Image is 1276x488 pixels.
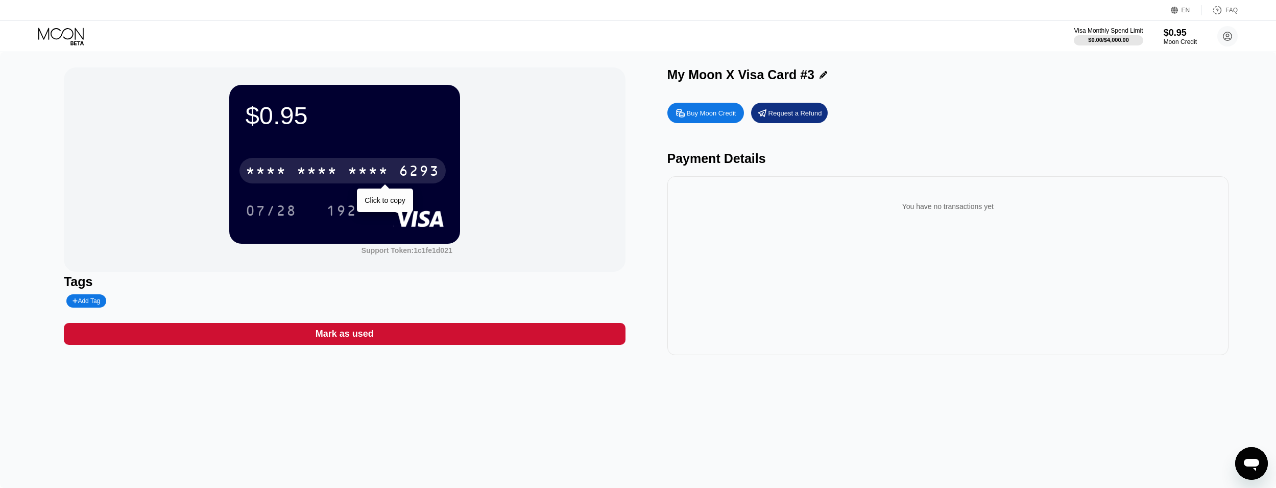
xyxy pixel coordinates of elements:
[246,204,297,220] div: 07/28
[399,164,440,180] div: 6293
[1225,7,1238,14] div: FAQ
[66,294,106,308] div: Add Tag
[667,67,815,82] div: My Moon X Visa Card #3
[365,196,405,204] div: Click to copy
[1235,447,1268,480] iframe: Nút để khởi chạy cửa sổ nhắn tin
[1202,5,1238,15] div: FAQ
[1182,7,1190,14] div: EN
[1164,28,1197,38] div: $0.95
[73,297,100,305] div: Add Tag
[1088,37,1129,43] div: $0.00 / $4,000.00
[362,246,452,254] div: Support Token:1c1fe1d021
[1164,28,1197,45] div: $0.95Moon Credit
[1074,27,1143,45] div: Visa Monthly Spend Limit$0.00/$4,000.00
[1164,38,1197,45] div: Moon Credit
[751,103,828,123] div: Request a Refund
[667,151,1229,166] div: Payment Details
[319,198,365,223] div: 192
[1074,27,1143,34] div: Visa Monthly Spend Limit
[667,103,744,123] div: Buy Moon Credit
[326,204,357,220] div: 192
[238,198,304,223] div: 07/28
[687,109,736,118] div: Buy Moon Credit
[1171,5,1202,15] div: EN
[316,328,374,340] div: Mark as used
[64,323,625,345] div: Mark as used
[676,192,1221,221] div: You have no transactions yet
[768,109,822,118] div: Request a Refund
[362,246,452,254] div: Support Token: 1c1fe1d021
[246,101,444,130] div: $0.95
[64,274,625,289] div: Tags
